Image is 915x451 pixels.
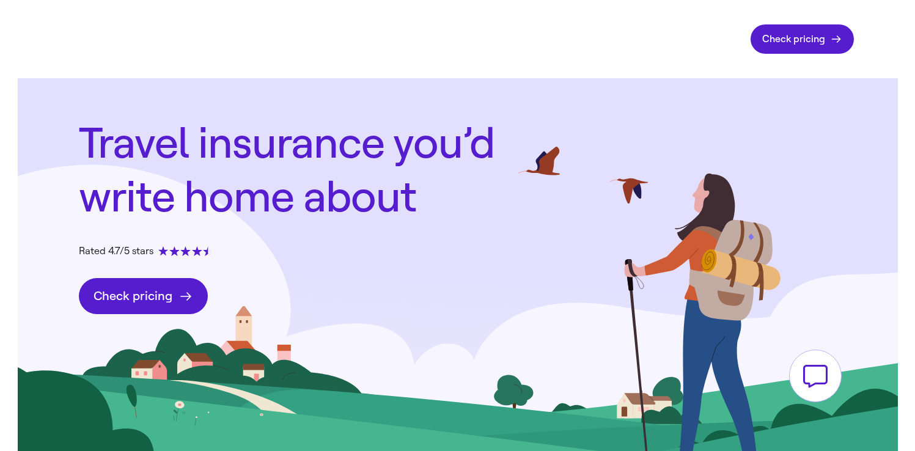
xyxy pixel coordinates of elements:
[79,278,208,314] a: Check pricing
[762,33,825,45] span: Check pricing
[79,244,213,258] div: Rated 4.7/5 stars
[751,24,853,54] a: Check pricing
[94,288,172,304] span: Check pricing
[79,117,519,224] h1: Travel insurance you’d write home about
